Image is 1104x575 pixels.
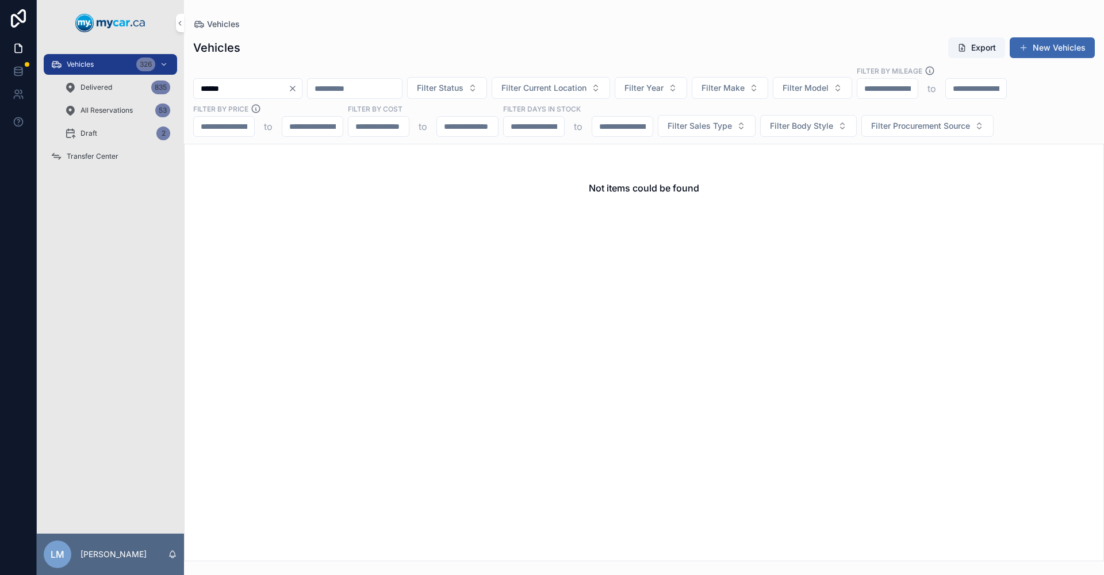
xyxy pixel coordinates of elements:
[1010,37,1095,58] button: New Vehicles
[156,126,170,140] div: 2
[57,123,177,144] a: Draft2
[417,82,463,94] span: Filter Status
[264,120,273,133] p: to
[658,115,756,137] button: Select Button
[44,54,177,75] a: Vehicles326
[760,115,857,137] button: Select Button
[80,129,97,138] span: Draft
[701,82,745,94] span: Filter Make
[770,120,833,132] span: Filter Body Style
[492,77,610,99] button: Select Button
[927,82,936,95] p: to
[503,103,581,114] label: Filter Days In Stock
[51,547,64,561] span: LM
[80,549,147,560] p: [PERSON_NAME]
[67,152,118,161] span: Transfer Center
[407,77,487,99] button: Select Button
[668,120,732,132] span: Filter Sales Type
[44,146,177,167] a: Transfer Center
[419,120,427,133] p: to
[80,83,112,92] span: Delivered
[948,37,1005,58] button: Export
[589,181,699,195] h2: Not items could be found
[57,100,177,121] a: All Reservations53
[574,120,582,133] p: to
[193,40,240,56] h1: Vehicles
[348,103,402,114] label: FILTER BY COST
[692,77,768,99] button: Select Button
[501,82,586,94] span: Filter Current Location
[37,46,184,182] div: scrollable content
[193,103,248,114] label: FILTER BY PRICE
[615,77,687,99] button: Select Button
[155,103,170,117] div: 53
[857,66,922,76] label: Filter By Mileage
[773,77,852,99] button: Select Button
[861,115,994,137] button: Select Button
[80,106,133,115] span: All Reservations
[75,14,145,32] img: App logo
[783,82,829,94] span: Filter Model
[207,18,240,30] span: Vehicles
[624,82,664,94] span: Filter Year
[871,120,970,132] span: Filter Procurement Source
[57,77,177,98] a: Delivered835
[67,60,94,69] span: Vehicles
[136,57,155,71] div: 326
[288,84,302,93] button: Clear
[193,18,240,30] a: Vehicles
[151,80,170,94] div: 835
